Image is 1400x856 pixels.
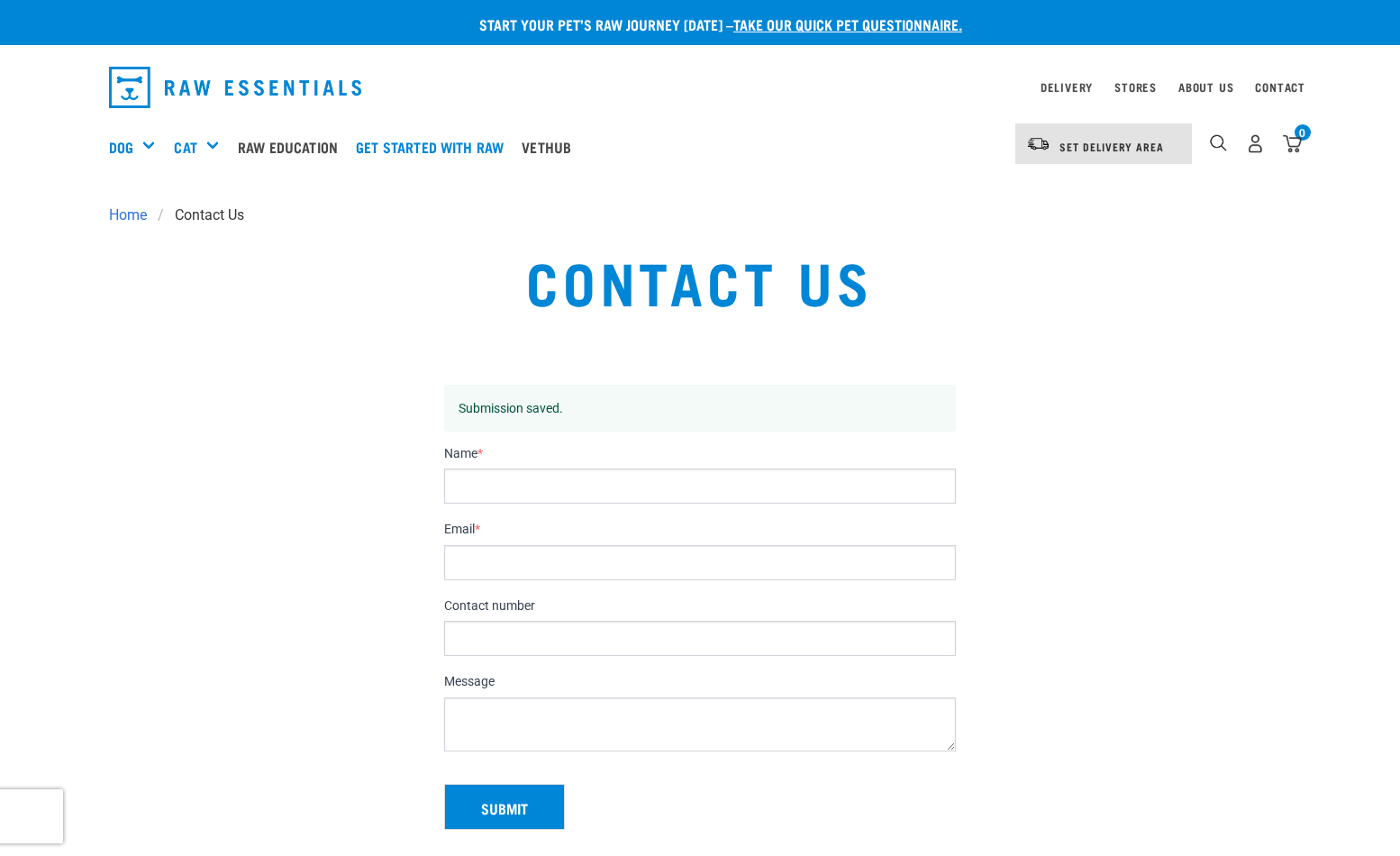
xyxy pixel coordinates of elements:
nav: breadcrumbs [109,205,1291,226]
a: About Us [1178,84,1233,90]
a: take our quick pet questionnaire. [733,20,962,28]
img: home-icon-1@2x.png [1210,134,1227,151]
button: Submit [444,784,565,831]
a: Stores [1114,84,1157,90]
img: Raw Essentials Logo [109,67,361,108]
a: Home [109,205,158,226]
img: home-icon@2x.png [1283,134,1302,153]
span: Set Delivery Area [1059,143,1164,150]
a: Delivery [1041,84,1093,90]
img: van-moving.png [1026,136,1050,152]
a: Cat [174,136,196,158]
a: Raw Education [233,111,351,183]
div: 0 [1295,124,1311,141]
label: Email [444,522,956,538]
label: Message [444,674,956,690]
span: Home [109,205,147,226]
a: Contact [1255,84,1305,90]
img: user.png [1246,134,1265,153]
label: Contact number [444,598,956,615]
p: Submission saved. [459,399,941,417]
h1: Contact Us [266,248,1134,313]
a: Dog [109,136,133,158]
a: Get started with Raw [351,111,517,183]
nav: dropdown navigation [95,59,1305,115]
label: Name [444,446,956,462]
a: Vethub [517,111,585,183]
